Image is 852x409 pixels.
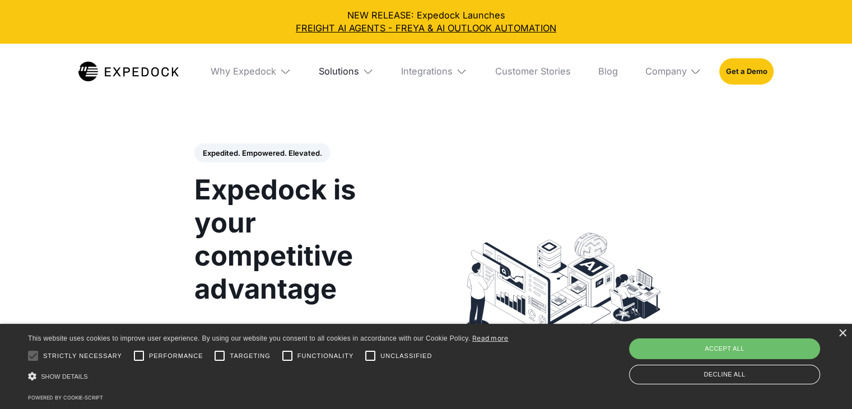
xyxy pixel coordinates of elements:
a: Customer Stories [486,44,580,99]
span: Functionality [297,351,353,361]
div: Integrations [401,66,453,77]
a: Get a Demo [719,58,774,85]
div: Decline all [629,365,820,384]
span: Targeting [230,351,270,361]
h1: Expedock is your competitive advantage [194,174,415,305]
span: This website uses cookies to improve user experience. By using our website you consent to all coo... [28,334,470,342]
span: Unclassified [380,351,432,361]
div: Why Expedock [211,66,276,77]
a: Blog [589,44,627,99]
iframe: Chat Widget [796,355,852,409]
span: Performance [149,351,203,361]
div: NEW RELEASE: Expedock Launches [9,9,842,35]
div: Close [838,329,846,338]
span: Strictly necessary [43,351,122,361]
div: Company [645,66,686,77]
div: Company [636,44,710,99]
div: Accept all [629,338,820,359]
div: Solutions [309,44,383,99]
div: Integrations [392,44,477,99]
a: FREIGHT AI AGENTS - FREYA & AI OUTLOOK AUTOMATION [9,22,842,35]
a: Powered by cookie-script [28,394,103,401]
div: Why Expedock [202,44,300,99]
span: Show details [41,373,88,380]
div: Solutions [319,66,359,77]
div: Show details [28,369,509,385]
a: Read more [472,334,509,342]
